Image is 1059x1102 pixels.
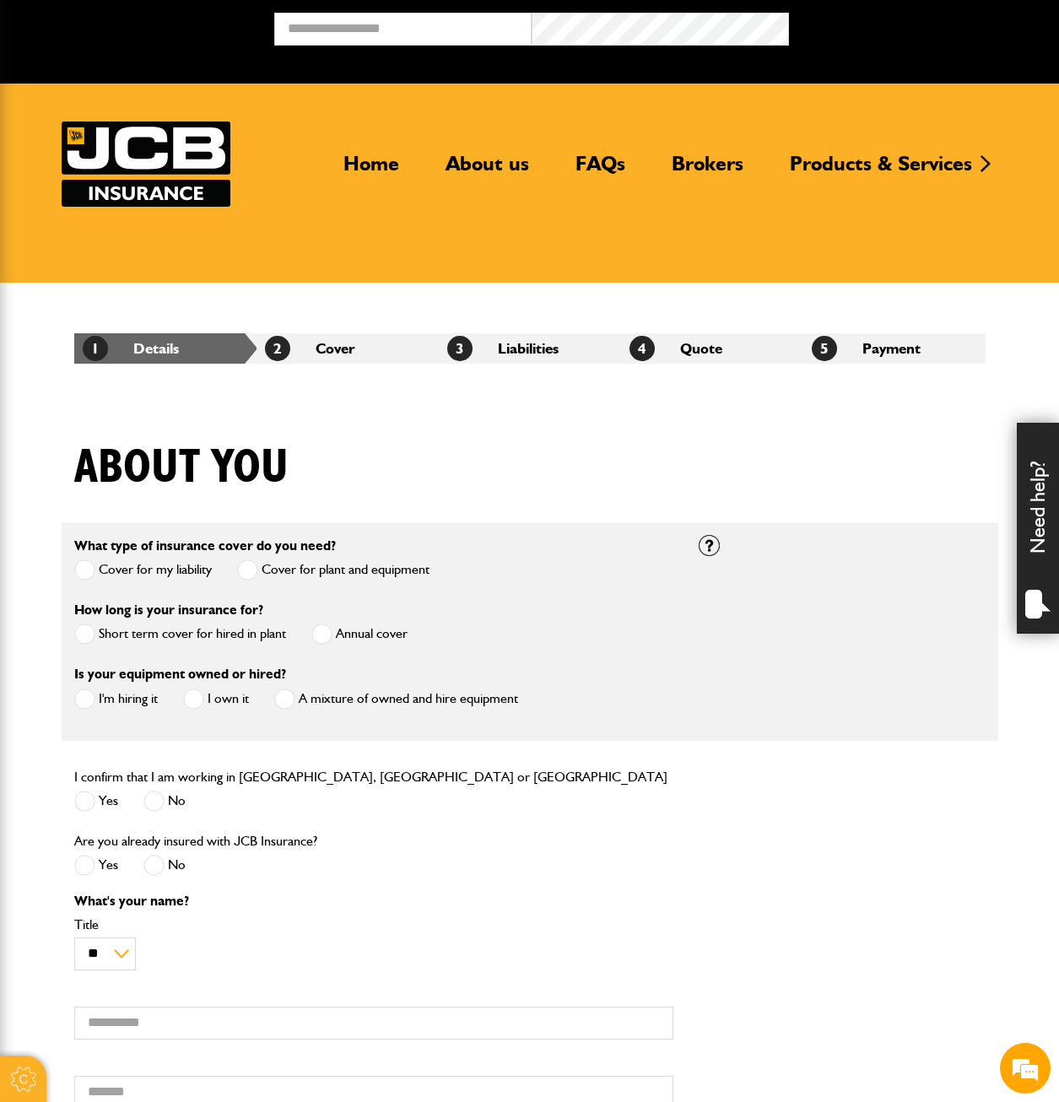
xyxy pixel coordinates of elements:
[183,689,249,710] label: I own it
[74,539,336,553] label: What type of insurance cover do you need?
[803,333,986,364] li: Payment
[74,894,673,908] p: What's your name?
[74,603,263,617] label: How long is your insurance for?
[74,689,158,710] label: I'm hiring it
[621,333,803,364] li: Quote
[62,122,230,207] img: JCB Insurance Services logo
[777,151,985,190] a: Products & Services
[789,13,1046,39] button: Broker Login
[439,333,621,364] li: Liabilities
[74,835,317,848] label: Are you already insured with JCB Insurance?
[74,855,118,876] label: Yes
[1017,423,1059,634] div: Need help?
[74,559,212,581] label: Cover for my liability
[74,791,118,812] label: Yes
[74,333,257,364] li: Details
[143,791,186,812] label: No
[74,770,667,784] label: I confirm that I am working in [GEOGRAPHIC_DATA], [GEOGRAPHIC_DATA] or [GEOGRAPHIC_DATA]
[74,440,289,496] h1: About you
[447,336,473,361] span: 3
[659,151,756,190] a: Brokers
[74,667,286,681] label: Is your equipment owned or hired?
[83,336,108,361] span: 1
[629,336,655,361] span: 4
[62,122,230,207] a: JCB Insurance Services
[311,624,408,645] label: Annual cover
[74,918,673,932] label: Title
[433,151,542,190] a: About us
[812,336,837,361] span: 5
[331,151,412,190] a: Home
[237,559,430,581] label: Cover for plant and equipment
[74,624,286,645] label: Short term cover for hired in plant
[143,855,186,876] label: No
[257,333,439,364] li: Cover
[274,689,518,710] label: A mixture of owned and hire equipment
[265,336,290,361] span: 2
[563,151,638,190] a: FAQs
